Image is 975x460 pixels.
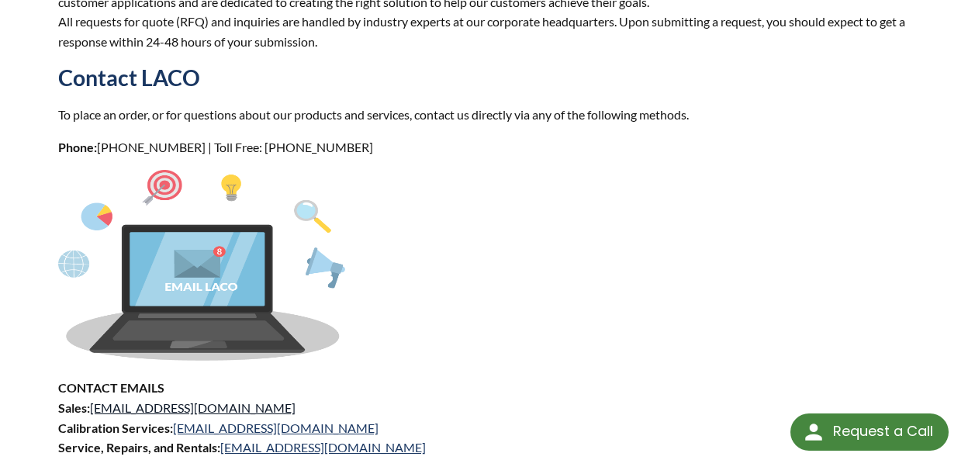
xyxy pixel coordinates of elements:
[801,420,826,444] img: round button
[58,440,220,455] strong: Service, Repairs, and Rentals:
[58,137,917,157] p: [PHONE_NUMBER] | Toll Free: [PHONE_NUMBER]
[58,380,164,395] strong: CONTACT EMAILS
[833,413,933,449] div: Request a Call
[58,64,200,91] strong: Contact LACO
[790,413,949,451] div: Request a Call
[173,420,379,435] a: [EMAIL_ADDRESS][DOMAIN_NAME]
[220,440,426,455] a: [EMAIL_ADDRESS][DOMAIN_NAME]
[90,400,296,415] a: [EMAIL_ADDRESS][DOMAIN_NAME]
[58,105,917,125] p: To place an order, or for questions about our products and services, contact us directly via any ...
[58,170,345,361] img: Asset_1.png
[58,420,173,435] strong: Calibration Services:
[58,140,97,154] strong: Phone:
[58,400,90,415] strong: Sales:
